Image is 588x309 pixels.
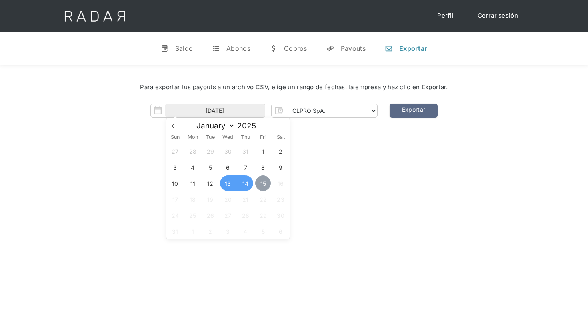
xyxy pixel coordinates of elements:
[273,159,288,175] span: August 9, 2025
[429,8,462,24] a: Perfil
[220,223,236,239] span: September 3, 2025
[219,135,237,140] span: Wed
[220,175,236,191] span: August 13, 2025
[237,135,254,140] span: Thu
[273,143,288,159] span: August 2, 2025
[273,223,288,239] span: September 6, 2025
[185,223,200,239] span: September 1, 2025
[175,44,193,52] div: Saldo
[202,135,219,140] span: Tue
[185,143,200,159] span: July 28, 2025
[166,135,184,140] span: Sun
[185,159,200,175] span: August 4, 2025
[184,135,202,140] span: Mon
[220,191,236,207] span: August 20, 2025
[220,143,236,159] span: July 30, 2025
[167,207,183,223] span: August 24, 2025
[167,175,183,191] span: August 10, 2025
[220,207,236,223] span: August 27, 2025
[185,191,200,207] span: August 18, 2025
[202,207,218,223] span: August 26, 2025
[220,159,236,175] span: August 6, 2025
[202,159,218,175] span: August 5, 2025
[341,44,366,52] div: Payouts
[399,44,427,52] div: Exportar
[255,207,271,223] span: August 29, 2025
[272,135,290,140] span: Sat
[238,159,253,175] span: August 7, 2025
[255,143,271,159] span: August 1, 2025
[167,143,183,159] span: July 27, 2025
[167,223,183,239] span: August 31, 2025
[270,44,278,52] div: w
[273,175,288,191] span: August 16, 2025
[238,191,253,207] span: August 21, 2025
[167,159,183,175] span: August 3, 2025
[390,104,438,118] a: Exportar
[212,44,220,52] div: t
[202,143,218,159] span: July 29, 2025
[185,207,200,223] span: August 25, 2025
[254,135,272,140] span: Fri
[202,223,218,239] span: September 2, 2025
[150,104,378,118] form: Form
[255,223,271,239] span: September 5, 2025
[192,121,235,131] select: Month
[255,191,271,207] span: August 22, 2025
[273,191,288,207] span: August 23, 2025
[235,121,264,130] input: Year
[255,159,271,175] span: August 8, 2025
[255,175,271,191] span: August 15, 2025
[161,44,169,52] div: v
[24,83,564,92] div: Para exportar tus payouts a un archivo CSV, elige un rango de fechas, la empresa y haz clic en Ex...
[167,191,183,207] span: August 17, 2025
[273,207,288,223] span: August 30, 2025
[238,223,253,239] span: September 4, 2025
[238,143,253,159] span: July 31, 2025
[326,44,334,52] div: y
[202,175,218,191] span: August 12, 2025
[202,191,218,207] span: August 19, 2025
[470,8,526,24] a: Cerrar sesión
[238,175,253,191] span: August 14, 2025
[185,175,200,191] span: August 11, 2025
[226,44,250,52] div: Abonos
[238,207,253,223] span: August 28, 2025
[385,44,393,52] div: n
[284,44,307,52] div: Cobros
